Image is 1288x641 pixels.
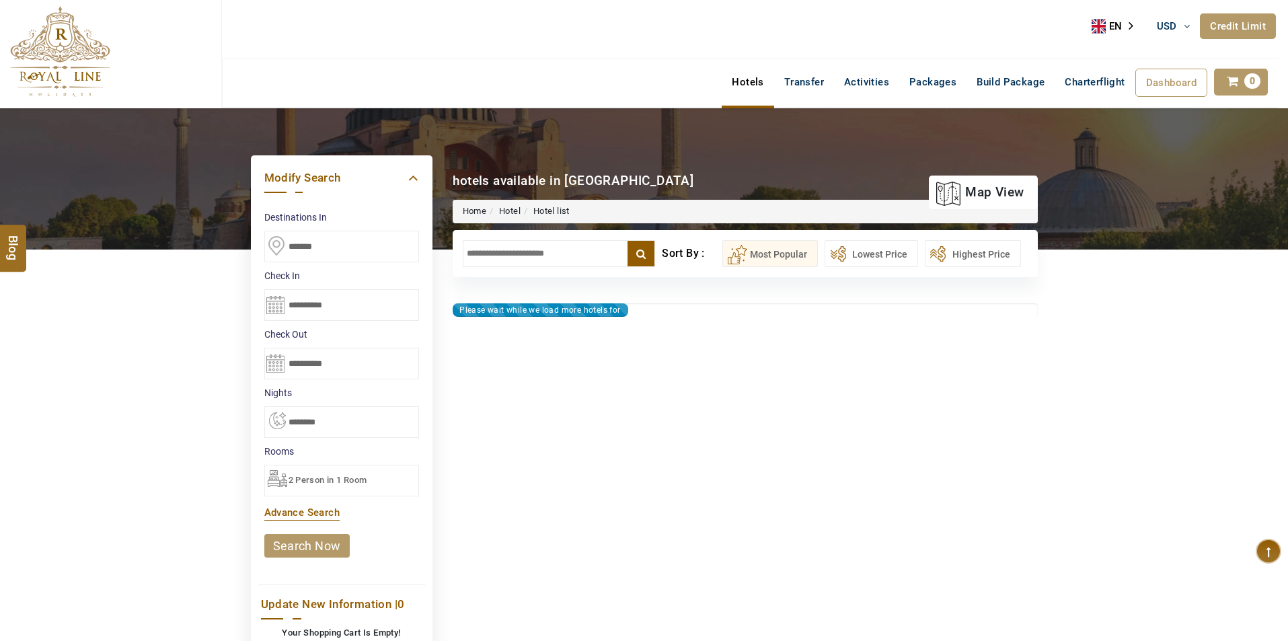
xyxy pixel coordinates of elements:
[1065,76,1125,88] span: Charterflight
[899,69,967,96] a: Packages
[453,303,628,317] div: Please wait while we load more hotels for you
[1146,77,1197,89] span: Dashboard
[774,69,834,96] a: Transfer
[264,269,419,282] label: Check In
[834,69,899,96] a: Activities
[1244,73,1260,89] span: 0
[499,206,521,216] a: Hotel
[925,240,1021,267] button: Highest Price
[1092,16,1143,36] div: Language
[264,445,419,458] label: Rooms
[1092,16,1143,36] a: EN
[1092,16,1143,36] aside: Language selected: English
[1055,69,1135,96] a: Charterflight
[1200,13,1276,39] a: Credit Limit
[722,240,818,267] button: Most Popular
[264,534,350,558] a: search now
[264,211,419,224] label: Destinations In
[282,628,400,638] b: Your Shopping Cart Is Empty!
[1214,69,1268,96] a: 0
[264,506,340,519] a: Advance Search
[453,172,694,190] div: hotels available in [GEOGRAPHIC_DATA]
[10,6,110,97] img: The Royal Line Holidays
[1157,20,1177,32] span: USD
[521,205,570,218] li: Hotel list
[936,178,1024,207] a: map view
[463,206,487,216] a: Home
[261,595,422,613] a: Update New Information |0
[397,597,404,611] span: 0
[289,475,367,485] span: 2 Person in 1 Room
[264,169,419,187] a: Modify Search
[264,386,419,400] label: nights
[264,328,419,341] label: Check Out
[825,240,918,267] button: Lowest Price
[967,69,1055,96] a: Build Package
[722,69,773,96] a: Hotels
[662,240,722,267] div: Sort By :
[5,235,22,246] span: Blog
